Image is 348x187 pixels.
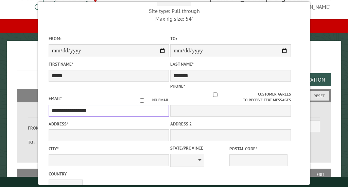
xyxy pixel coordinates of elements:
[49,96,62,101] label: Email
[17,52,331,70] h1: Reservations
[170,145,228,151] label: State/Province
[28,110,99,118] label: Dates
[229,146,287,152] label: Postal Code
[170,121,291,127] label: Address 2
[49,61,169,67] label: First Name
[49,121,169,127] label: Address
[309,91,329,101] button: Reset
[170,35,291,42] label: To:
[114,15,234,22] div: Max rig size: 54'
[170,91,291,103] label: Customer agrees to receive text messages
[49,146,169,152] label: City
[173,92,258,97] input: Customer agrees to receive text messages
[49,171,169,177] label: Country
[132,98,152,103] input: No email
[21,169,75,181] th: Site
[132,97,169,103] label: No email
[114,7,234,15] div: Site type: Pull through
[170,83,185,89] label: Phone
[28,125,46,131] label: From:
[170,61,291,67] label: Last Name
[17,89,331,102] h2: Filters
[49,35,169,42] label: From:
[28,139,46,146] label: To:
[311,169,331,181] th: Edit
